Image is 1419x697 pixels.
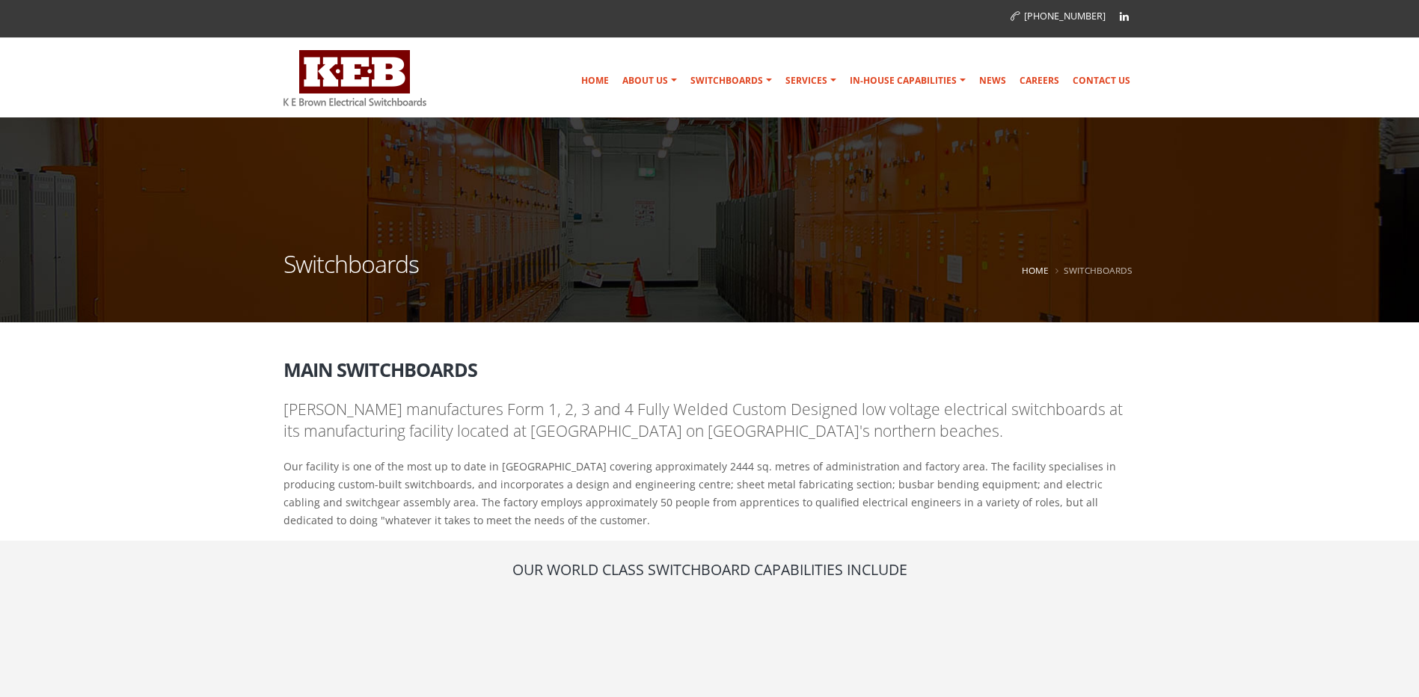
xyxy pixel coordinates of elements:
a: News [973,66,1012,96]
a: Switchboards [684,66,778,96]
p: [PERSON_NAME] manufactures Form 1, 2, 3 and 4 Fully Welded Custom Designed low voltage electrical... [284,399,1136,443]
a: About Us [616,66,683,96]
h1: Switchboards [284,252,419,295]
a: Careers [1014,66,1065,96]
a: Linkedin [1113,5,1135,28]
a: [PHONE_NUMBER] [1011,10,1106,22]
a: Services [779,66,842,96]
a: Home [575,66,615,96]
li: Switchboards [1052,261,1133,280]
h2: Main Switchboards [284,348,1136,380]
h4: Our World Class Switchboard Capabilities include [284,559,1136,580]
img: K E Brown Electrical Switchboards [284,50,426,106]
a: Home [1022,264,1049,276]
a: In-house Capabilities [844,66,972,96]
p: Our facility is one of the most up to date in [GEOGRAPHIC_DATA] covering approximately 2444 sq. m... [284,458,1136,529]
a: Contact Us [1067,66,1136,96]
